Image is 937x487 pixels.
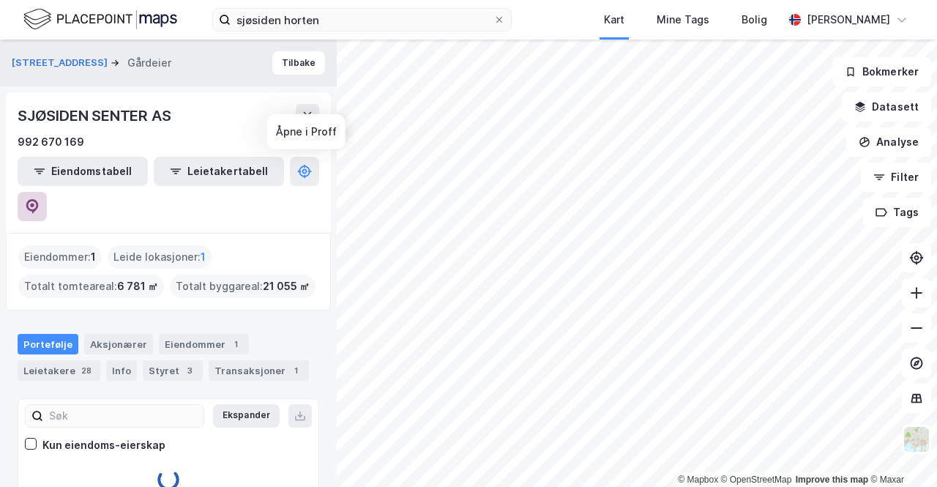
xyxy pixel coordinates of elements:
button: Leietakertabell [154,157,284,186]
div: Bolig [742,11,767,29]
img: logo.f888ab2527a4732fd821a326f86c7f29.svg [23,7,177,32]
div: Totalt tomteareal : [18,275,164,298]
div: Eiendommer [159,334,249,354]
div: [PERSON_NAME] [807,11,890,29]
a: Mapbox [678,475,718,485]
div: Transaksjoner [209,360,309,381]
div: Gårdeier [127,54,171,72]
div: 992 670 169 [18,133,84,151]
button: Analyse [846,127,931,157]
div: Portefølje [18,334,78,354]
span: 21 055 ㎡ [263,278,310,295]
div: 28 [78,363,94,378]
div: Kontrollprogram for chat [864,417,937,487]
div: Styret [143,360,203,381]
div: SJØSIDEN SENTER AS [18,104,173,127]
div: 1 [288,363,303,378]
div: Kun eiendoms-eierskap [42,436,165,454]
iframe: Chat Widget [864,417,937,487]
div: Kart [604,11,624,29]
button: Tags [863,198,931,227]
input: Søk på adresse, matrikkel, gårdeiere, leietakere eller personer [231,9,493,31]
a: OpenStreetMap [721,475,792,485]
button: Tilbake [272,51,325,75]
div: Mine Tags [657,11,709,29]
a: Improve this map [796,475,868,485]
button: Ekspander [213,404,280,428]
div: 3 [182,363,197,378]
div: Info [106,360,137,381]
button: [STREET_ADDRESS] [12,56,111,70]
button: Bokmerker [832,57,931,86]
div: 1 [228,337,243,352]
button: Datasett [842,92,931,122]
div: Aksjonærer [84,334,153,354]
button: Filter [861,163,931,192]
input: Søk [43,405,204,427]
span: 6 781 ㎡ [117,278,158,295]
div: Leide lokasjoner : [108,245,212,269]
button: Eiendomstabell [18,157,148,186]
span: 1 [91,248,96,266]
div: Totalt byggareal : [170,275,316,298]
div: Eiendommer : [18,245,102,269]
div: Leietakere [18,360,100,381]
span: 1 [201,248,206,266]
